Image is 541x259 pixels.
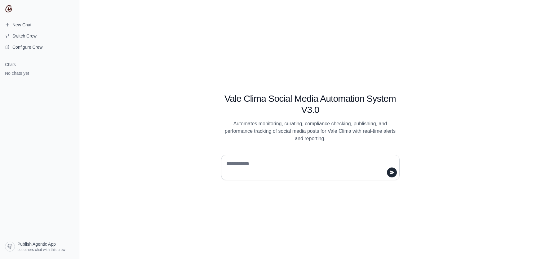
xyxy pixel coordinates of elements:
[2,20,77,30] a: New Chat
[2,42,77,52] a: Configure Crew
[221,93,400,115] h1: Vale Clima Social Media Automation System V3.0
[12,22,31,28] span: New Chat
[221,120,400,142] p: Automates monitoring, curating, compliance checking, publishing, and performance tracking of soci...
[17,241,56,247] span: Publish Agentic App
[2,31,77,41] button: Switch Crew
[12,33,37,39] span: Switch Crew
[17,247,65,252] span: Let others chat with this crew
[5,5,12,12] img: CrewAI Logo
[2,239,77,254] a: Publish Agentic App Let others chat with this crew
[12,44,42,50] span: Configure Crew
